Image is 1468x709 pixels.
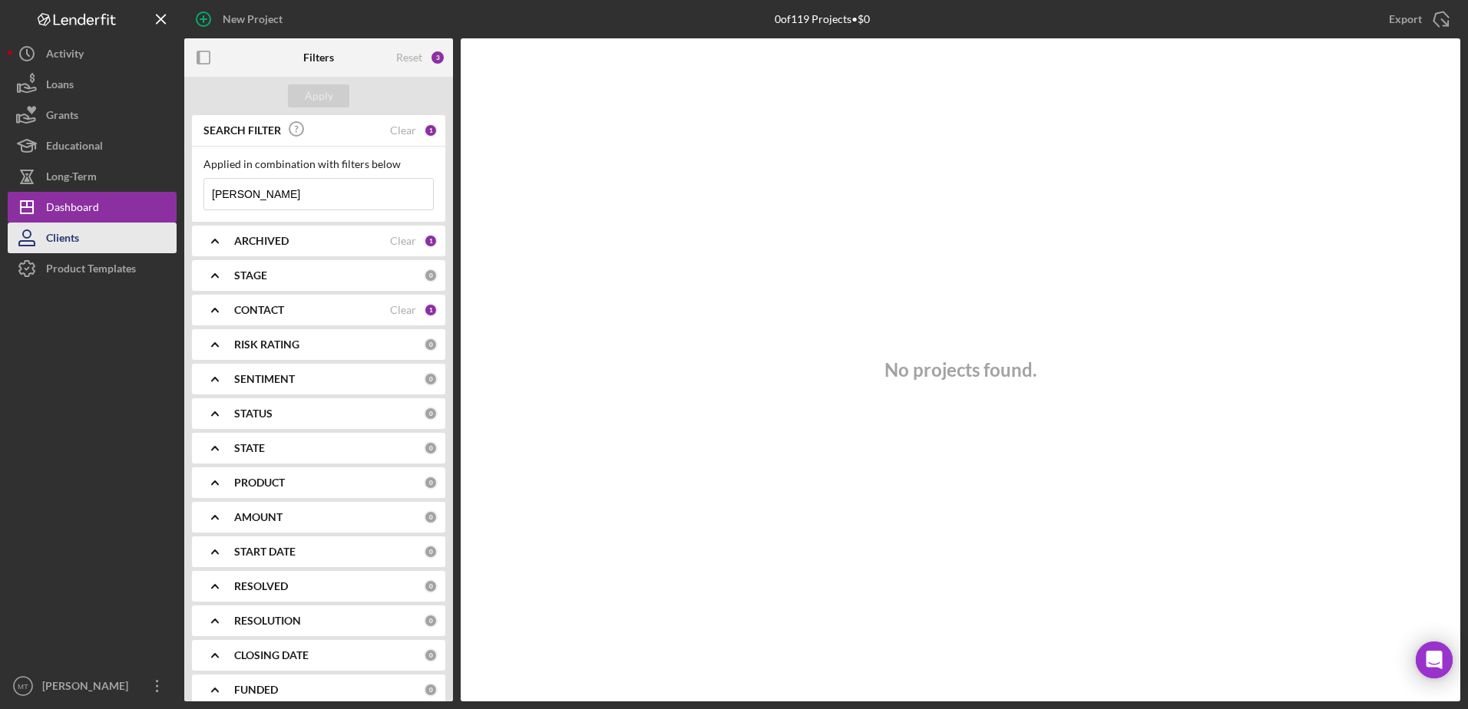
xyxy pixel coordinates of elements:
[18,682,28,691] text: MT
[424,545,438,559] div: 0
[234,373,295,385] b: SENTIMENT
[424,234,438,248] div: 1
[8,100,177,130] button: Grants
[424,441,438,455] div: 0
[390,124,416,137] div: Clear
[8,223,177,253] button: Clients
[46,130,103,165] div: Educational
[424,407,438,420] div: 0
[46,192,99,226] div: Dashboard
[234,407,273,420] b: STATUS
[234,304,284,316] b: CONTACT
[424,303,438,317] div: 1
[234,477,285,489] b: PRODUCT
[1389,4,1422,35] div: Export
[424,614,438,628] div: 0
[234,684,278,696] b: FUNDED
[46,69,74,104] div: Loans
[303,51,334,64] b: Filters
[8,69,177,100] button: Loans
[234,269,267,282] b: STAGE
[424,648,438,662] div: 0
[234,235,289,247] b: ARCHIVED
[1416,641,1453,678] div: Open Intercom Messenger
[8,192,177,223] button: Dashboard
[424,269,438,282] div: 0
[203,124,281,137] b: SEARCH FILTER
[234,615,301,627] b: RESOLUTION
[46,161,97,196] div: Long-Term
[424,683,438,697] div: 0
[234,580,288,592] b: RESOLVED
[430,50,445,65] div: 3
[234,511,283,523] b: AMOUNT
[390,235,416,247] div: Clear
[8,161,177,192] button: Long-Term
[1374,4,1460,35] button: Export
[38,671,138,705] div: [PERSON_NAME]
[424,338,438,351] div: 0
[424,579,438,593] div: 0
[46,38,84,73] div: Activity
[8,130,177,161] button: Educational
[8,671,177,701] button: MT[PERSON_NAME]
[775,13,870,25] div: 0 of 119 Projects • $0
[8,38,177,69] button: Activity
[46,253,136,288] div: Product Templates
[424,372,438,386] div: 0
[396,51,422,64] div: Reset
[184,4,298,35] button: New Project
[203,158,434,170] div: Applied in combination with filters below
[8,253,177,284] button: Product Templates
[234,338,299,351] b: RISK RATING
[424,510,438,524] div: 0
[234,649,309,661] b: CLOSING DATE
[390,304,416,316] div: Clear
[424,476,438,490] div: 0
[424,124,438,137] div: 1
[234,442,265,454] b: STATE
[305,84,333,107] div: Apply
[46,223,79,257] div: Clients
[884,359,1037,381] h3: No projects found.
[288,84,349,107] button: Apply
[223,4,283,35] div: New Project
[234,546,296,558] b: START DATE
[46,100,78,134] div: Grants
